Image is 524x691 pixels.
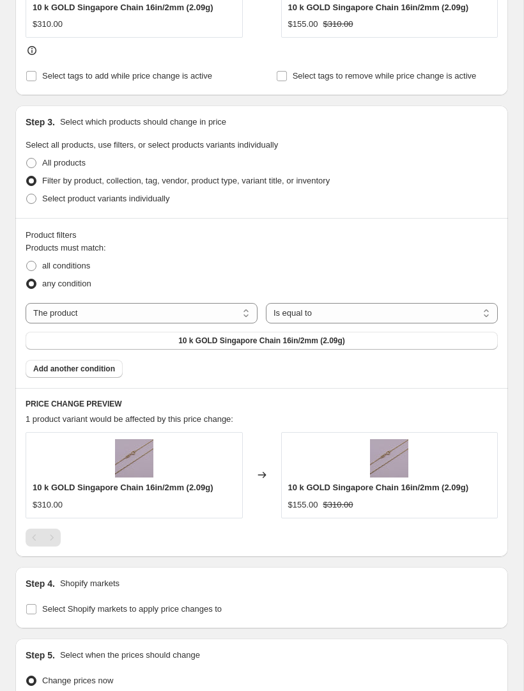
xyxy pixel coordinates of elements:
button: 10 k GOLD Singapore Chain 16in/2mm (2.09g) [26,332,498,350]
span: 1 product variant would be affected by this price change: [26,414,233,424]
button: Add another condition [26,360,123,378]
h2: Step 4. [26,577,55,590]
span: Select product variants individually [42,194,169,203]
span: Filter by product, collection, tag, vendor, product type, variant title, or inventory [42,176,330,185]
span: Change prices now [42,676,113,685]
h2: Step 3. [26,116,55,128]
img: 17C1E874-DBEC-423D-A4CC-4F81C0B92D13_80x.jpg [115,439,153,477]
span: All products [42,158,86,167]
span: Products must match: [26,243,106,252]
p: Select when the prices should change [60,649,200,662]
div: $310.00 [33,499,63,511]
div: $155.00 [288,18,318,31]
strike: $310.00 [323,499,353,511]
nav: Pagination [26,529,61,547]
span: 10 k GOLD Singapore Chain 16in/2mm (2.09g) [178,336,345,346]
p: Shopify markets [60,577,119,590]
h2: Step 5. [26,649,55,662]
span: Select Shopify markets to apply price changes to [42,604,222,614]
h6: PRICE CHANGE PREVIEW [26,399,498,409]
div: $310.00 [33,18,63,31]
span: 10 k GOLD Singapore Chain 16in/2mm (2.09g) [33,483,213,492]
p: Select which products should change in price [60,116,226,128]
span: all conditions [42,261,90,270]
span: 10 k GOLD Singapore Chain 16in/2mm (2.09g) [288,3,468,12]
span: any condition [42,279,91,288]
span: Select tags to remove while price change is active [293,71,477,81]
div: Product filters [26,229,498,242]
span: 10 k GOLD Singapore Chain 16in/2mm (2.09g) [33,3,213,12]
strike: $310.00 [323,18,353,31]
div: $155.00 [288,499,318,511]
img: 17C1E874-DBEC-423D-A4CC-4F81C0B92D13_80x.jpg [370,439,408,477]
span: 10 k GOLD Singapore Chain 16in/2mm (2.09g) [288,483,468,492]
span: Add another condition [33,364,115,374]
span: Select tags to add while price change is active [42,71,212,81]
span: Select all products, use filters, or select products variants individually [26,140,278,150]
